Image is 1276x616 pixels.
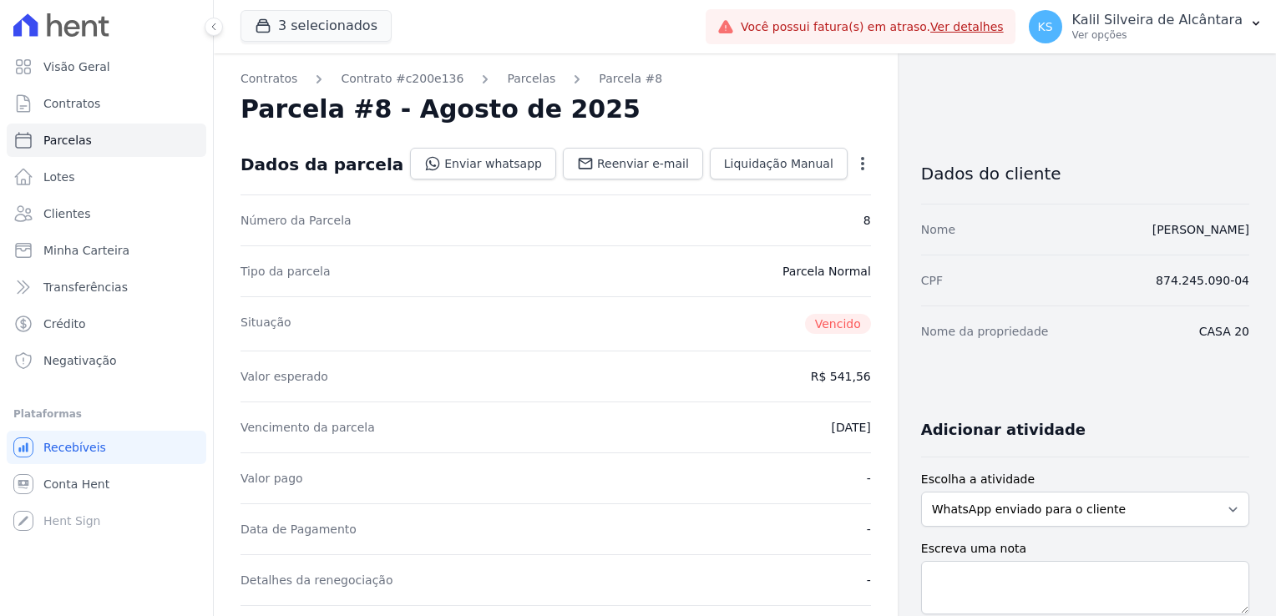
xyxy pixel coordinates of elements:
[43,352,117,369] span: Negativação
[241,314,291,334] dt: Situação
[7,234,206,267] a: Minha Carteira
[43,132,92,149] span: Parcelas
[921,471,1249,488] label: Escolha a atividade
[867,470,871,487] dd: -
[43,279,128,295] span: Transferências
[710,148,848,179] a: Liquidação Manual
[43,58,110,75] span: Visão Geral
[831,419,870,436] dd: [DATE]
[1072,28,1243,42] p: Ver opções
[7,307,206,341] a: Crédito
[563,148,703,179] a: Reenviar e-mail
[1199,323,1249,340] dd: CASA 20
[867,572,871,588] dd: -
[1038,21,1053,33] span: KS
[13,404,200,424] div: Plataformas
[7,124,206,157] a: Parcelas
[863,212,871,229] dd: 8
[410,148,556,179] a: Enviar whatsapp
[241,521,357,538] dt: Data de Pagamento
[724,155,833,172] span: Liquidação Manual
[1015,3,1276,50] button: KS Kalil Silveira de Alcântara Ver opções
[241,154,403,174] div: Dados da parcela
[241,94,641,124] h2: Parcela #8 - Agosto de 2025
[921,272,943,289] dt: CPF
[241,212,352,229] dt: Número da Parcela
[7,160,206,194] a: Lotes
[43,242,129,259] span: Minha Carteira
[597,155,689,172] span: Reenviar e-mail
[7,431,206,464] a: Recebíveis
[241,572,393,588] dt: Detalhes da renegociação
[7,87,206,120] a: Contratos
[507,70,555,88] a: Parcelas
[7,50,206,83] a: Visão Geral
[1072,12,1243,28] p: Kalil Silveira de Alcântara
[921,323,1049,340] dt: Nome da propriedade
[241,10,392,42] button: 3 selecionados
[43,439,106,456] span: Recebíveis
[867,521,871,538] dd: -
[805,314,871,334] span: Vencido
[930,20,1004,33] a: Ver detalhes
[782,263,871,280] dd: Parcela Normal
[43,95,100,112] span: Contratos
[7,270,206,304] a: Transferências
[241,470,303,487] dt: Valor pago
[741,18,1004,36] span: Você possui fatura(s) em atraso.
[1156,272,1249,289] dd: 874.245.090-04
[241,70,871,88] nav: Breadcrumb
[921,164,1249,184] h3: Dados do cliente
[241,263,331,280] dt: Tipo da parcela
[7,344,206,377] a: Negativação
[921,420,1086,440] h3: Adicionar atividade
[43,476,109,492] span: Conta Hent
[43,169,75,185] span: Lotes
[241,368,328,385] dt: Valor esperado
[921,540,1249,558] label: Escreva uma nota
[7,467,206,501] a: Conta Hent
[241,70,297,88] a: Contratos
[241,419,375,436] dt: Vencimento da parcela
[7,197,206,230] a: Clientes
[599,70,662,88] a: Parcela #8
[921,221,955,238] dt: Nome
[341,70,463,88] a: Contrato #c200e136
[43,316,86,332] span: Crédito
[811,368,871,385] dd: R$ 541,56
[43,205,90,222] span: Clientes
[1152,223,1249,236] a: [PERSON_NAME]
